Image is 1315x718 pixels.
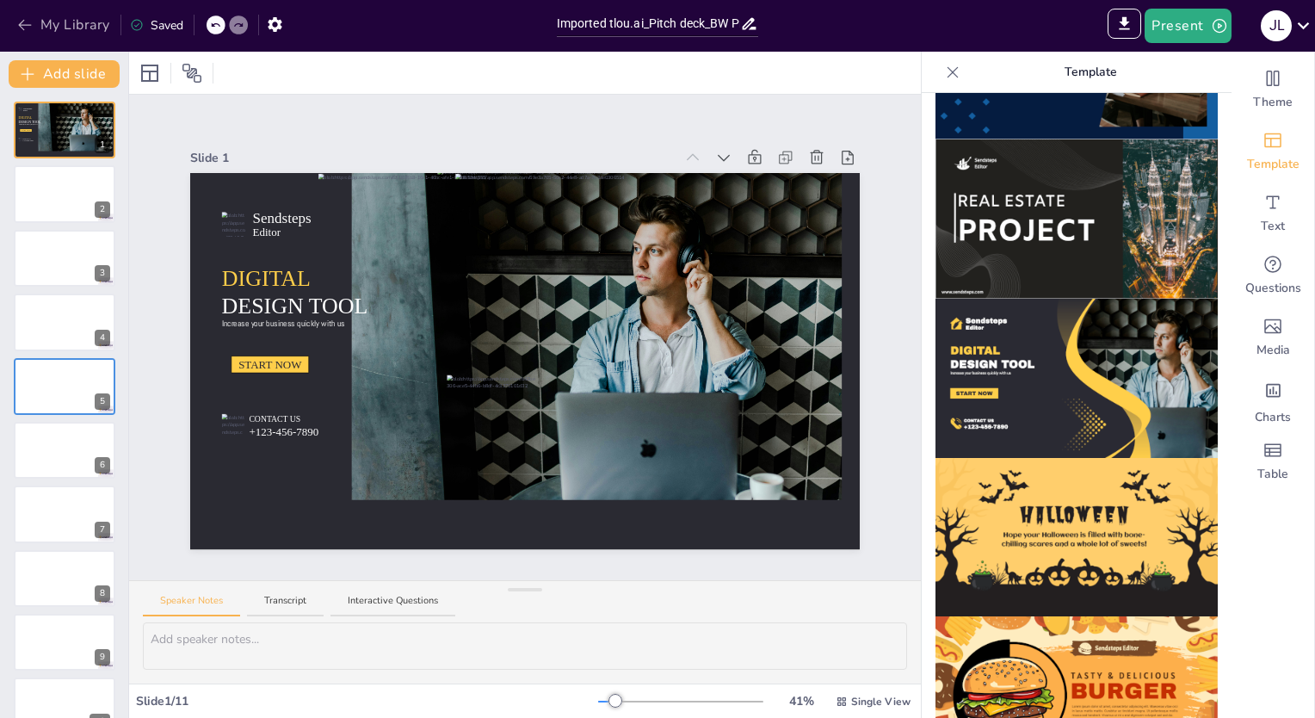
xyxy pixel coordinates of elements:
div: 41 % [781,692,822,710]
button: My Library [13,11,117,39]
span: Sendsteps [253,211,312,227]
span: Media [1256,342,1290,359]
span: Table [1257,466,1288,483]
div: 7 [95,522,110,538]
div: 2 [14,165,115,222]
div: 1 [95,137,110,153]
div: 3 [95,265,110,282]
span: Charts [1255,409,1291,426]
span: Single View [851,694,911,709]
img: thumb-11.png [935,139,1218,299]
span: START NOW [22,130,31,132]
div: 6 [14,422,115,479]
div: 5 [95,393,110,410]
div: Add a table [1232,430,1314,492]
span: START NOW [238,358,301,371]
div: Slide 1 [190,149,674,167]
div: Add charts and graphs [1232,368,1314,430]
div: 9 [95,649,110,665]
span: +123-456-7890 [249,425,318,438]
div: 9 [14,614,115,671]
div: 7 [14,486,115,542]
div: 4 [14,294,115,350]
span: Editor [23,109,28,111]
span: Increase your business quickly with us [222,319,345,330]
button: Interactive Questions [330,594,455,617]
div: 1 [14,102,115,158]
span: Sendsteps [23,108,32,110]
button: Speaker Notes [143,594,240,617]
span: DESIGN TOOL [19,120,41,123]
span: DIGITAL [19,115,33,119]
div: 5 [14,358,115,415]
span: DIGITAL [222,266,311,291]
img: thumb-12.png [935,299,1218,458]
div: Saved [130,16,183,34]
div: Add ready made slides [1232,121,1314,183]
span: Text [1261,218,1285,235]
div: Get real-time input from your audience [1232,244,1314,306]
span: Template [1247,156,1300,173]
div: 8 [14,550,115,607]
span: Editor [253,226,281,238]
div: Change the overall theme [1232,59,1314,121]
button: J L [1261,9,1292,43]
button: Transcript [247,594,324,617]
div: 8 [95,585,110,602]
span: Increase your business quickly with us [19,124,38,126]
div: 6 [95,457,110,474]
span: Position [182,63,202,84]
img: thumb-13.png [935,458,1218,617]
div: Layout [136,59,164,87]
span: Theme [1253,94,1293,111]
div: 3 [14,230,115,287]
div: Add images, graphics, shapes or video [1232,306,1314,368]
p: Template [966,52,1214,93]
div: Slide 1 / 11 [136,692,598,710]
div: J L [1261,10,1292,41]
span: DESIGN TOOL [222,294,368,319]
span: Questions [1245,280,1301,297]
span: +123-456-7890 [22,139,33,141]
span: Export to PowerPoint [1108,9,1141,43]
button: Present [1145,9,1231,43]
span: CONTACT US [22,139,30,140]
div: Add text boxes [1232,183,1314,244]
div: 4 [95,330,110,346]
input: Insert title [557,11,741,36]
span: CONTACT US [249,415,300,424]
button: Add slide [9,60,120,88]
div: 2 [95,201,110,218]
